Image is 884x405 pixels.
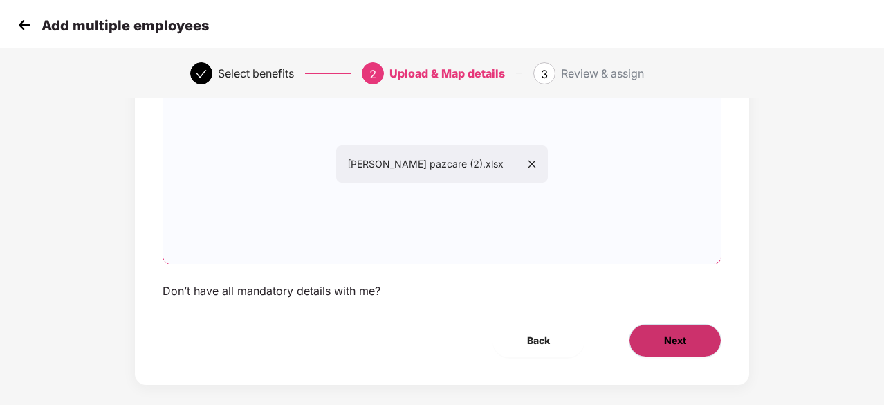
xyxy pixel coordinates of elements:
[163,284,380,298] div: Don’t have all mandatory details with me?
[14,15,35,35] img: svg+xml;base64,PHN2ZyB4bWxucz0iaHR0cDovL3d3dy53My5vcmcvMjAwMC9zdmciIHdpZHRoPSIzMCIgaGVpZ2h0PSIzMC...
[218,62,294,84] div: Select benefits
[527,159,537,169] span: close
[369,67,376,81] span: 2
[561,62,644,84] div: Review & assign
[527,333,550,348] span: Back
[629,324,721,357] button: Next
[347,158,537,170] span: [PERSON_NAME] pazcare (2).xlsx
[42,17,209,34] p: Add multiple employees
[196,69,207,80] span: check
[163,64,721,264] span: [PERSON_NAME] pazcare (2).xlsx close
[389,62,505,84] div: Upload & Map details
[492,324,584,357] button: Back
[664,333,686,348] span: Next
[541,67,548,81] span: 3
